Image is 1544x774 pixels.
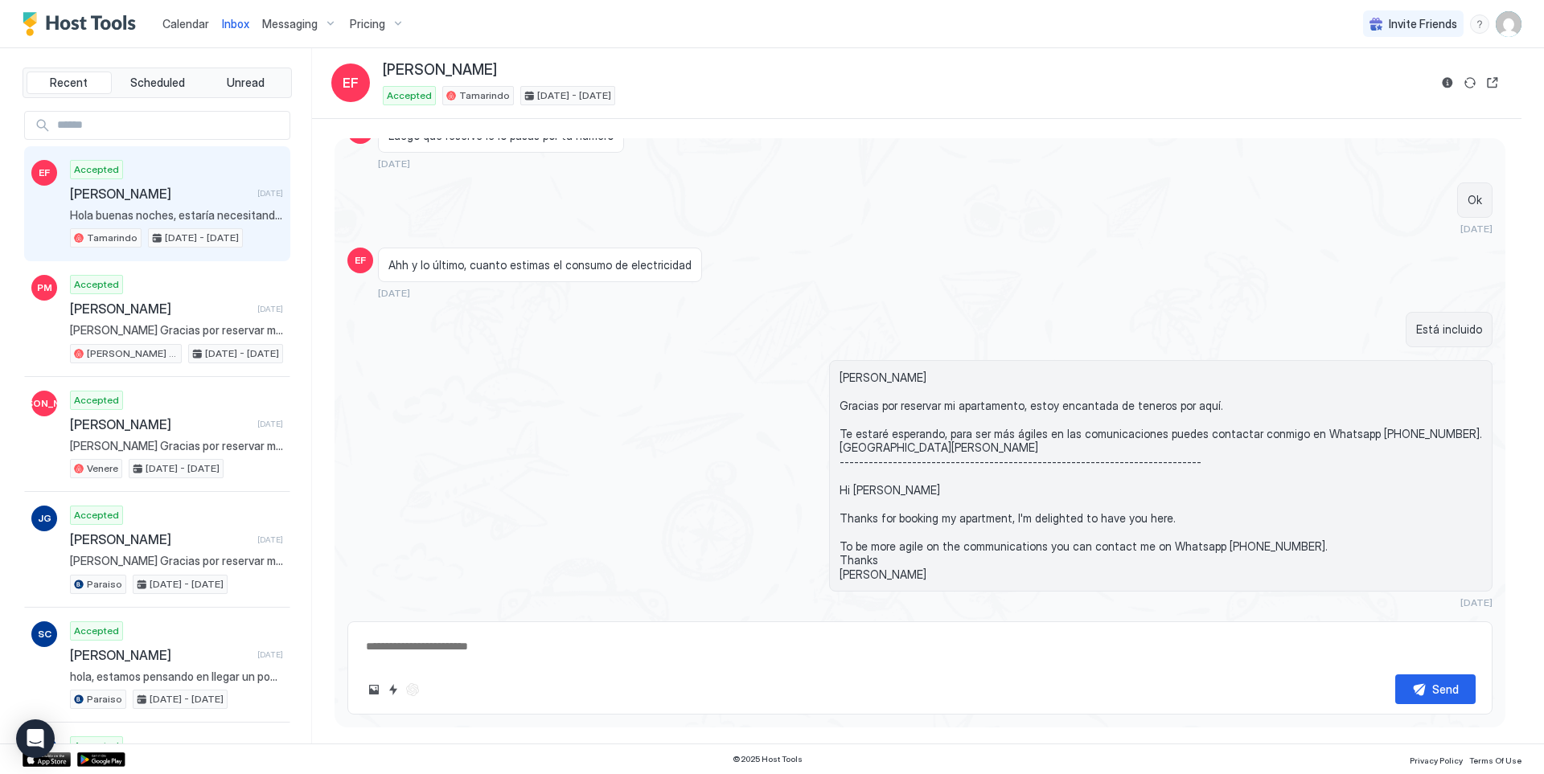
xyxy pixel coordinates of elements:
[146,461,220,476] span: [DATE] - [DATE]
[227,76,265,90] span: Unread
[87,346,178,361] span: [PERSON_NAME] By [PERSON_NAME]
[70,416,251,432] span: [PERSON_NAME]
[459,88,510,103] span: Tamarindo
[355,253,366,268] span: EF
[162,15,209,32] a: Calendar
[1470,14,1489,34] div: menu
[257,304,283,314] span: [DATE]
[1416,322,1482,337] span: Está incluido
[383,61,497,80] span: [PERSON_NAME]
[16,719,55,758] div: Open Intercom Messenger
[364,680,384,699] button: Upload image
[70,554,283,568] span: [PERSON_NAME] Gracias por reservar mi apartamento, estoy encantada de teneros por aquí. Te estaré...
[51,112,289,139] input: Input Field
[87,231,138,245] span: Tamarindo
[23,68,292,98] div: tab-group
[38,627,51,641] span: SC
[74,624,119,638] span: Accepted
[1438,73,1457,92] button: Reservation information
[1389,17,1457,31] span: Invite Friends
[222,15,249,32] a: Inbox
[222,17,249,31] span: Inbox
[378,158,410,170] span: [DATE]
[1460,223,1493,235] span: [DATE]
[87,577,122,592] span: Paraiso
[37,281,52,295] span: PM
[77,752,125,767] a: Google Play Store
[50,76,88,90] span: Recent
[87,461,118,476] span: Venere
[257,649,283,660] span: [DATE]
[388,258,692,272] span: Ahh y lo último, cuanto estimas el consumo de electricidad
[205,346,279,361] span: [DATE] - [DATE]
[115,72,200,94] button: Scheduled
[70,531,251,547] span: [PERSON_NAME]
[1395,674,1476,704] button: Send
[1410,751,1463,768] a: Privacy Policy
[70,647,251,663] span: [PERSON_NAME]
[70,301,251,317] span: [PERSON_NAME]
[74,739,119,753] span: Accepted
[130,76,185,90] span: Scheduled
[1483,73,1502,92] button: Open reservation
[384,680,403,699] button: Quick reply
[537,88,611,103] span: [DATE] - [DATE]
[257,534,283,545] span: [DATE]
[70,186,251,202] span: [PERSON_NAME]
[262,17,318,31] span: Messaging
[1496,11,1521,37] div: User profile
[74,277,119,292] span: Accepted
[5,396,84,411] span: [PERSON_NAME]
[1460,73,1480,92] button: Sync reservation
[343,73,359,92] span: EF
[1432,681,1459,698] div: Send
[1410,756,1463,765] span: Privacy Policy
[39,166,50,180] span: EF
[1460,596,1493,608] span: [DATE]
[27,72,112,94] button: Recent
[87,692,122,706] span: Paraiso
[70,323,283,338] span: [PERSON_NAME] Gracias por reservar mi apartamento, estoy encantada de teneros por aquí. Te estaré...
[378,287,410,299] span: [DATE]
[70,208,283,223] span: Hola buenas noches, estaría necesitando alquilar por unos 13. Sería para dos señoras de 60 años q...
[165,231,239,245] span: [DATE] - [DATE]
[203,72,288,94] button: Unread
[150,692,224,706] span: [DATE] - [DATE]
[733,754,803,764] span: © 2025 Host Tools
[74,508,119,522] span: Accepted
[1468,193,1482,207] span: Ok
[23,752,71,767] a: App Store
[1469,751,1521,768] a: Terms Of Use
[70,670,283,684] span: hola, estamos pensando en llegar un poco antes, entre las 2 y las 3 de la tarde, espero que no se...
[38,511,51,526] span: JG
[74,162,119,177] span: Accepted
[1469,756,1521,765] span: Terms Of Use
[350,17,385,31] span: Pricing
[23,12,143,36] a: Host Tools Logo
[74,393,119,407] span: Accepted
[70,439,283,453] span: [PERSON_NAME] Gracias por reservar mi apartamento, estoy encantada de teneros por aquí. Te estaré...
[162,17,209,31] span: Calendar
[150,577,224,592] span: [DATE] - [DATE]
[387,88,432,103] span: Accepted
[257,188,283,199] span: [DATE]
[840,371,1482,582] span: [PERSON_NAME] Gracias por reservar mi apartamento, estoy encantada de teneros por aquí. Te estaré...
[257,419,283,429] span: [DATE]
